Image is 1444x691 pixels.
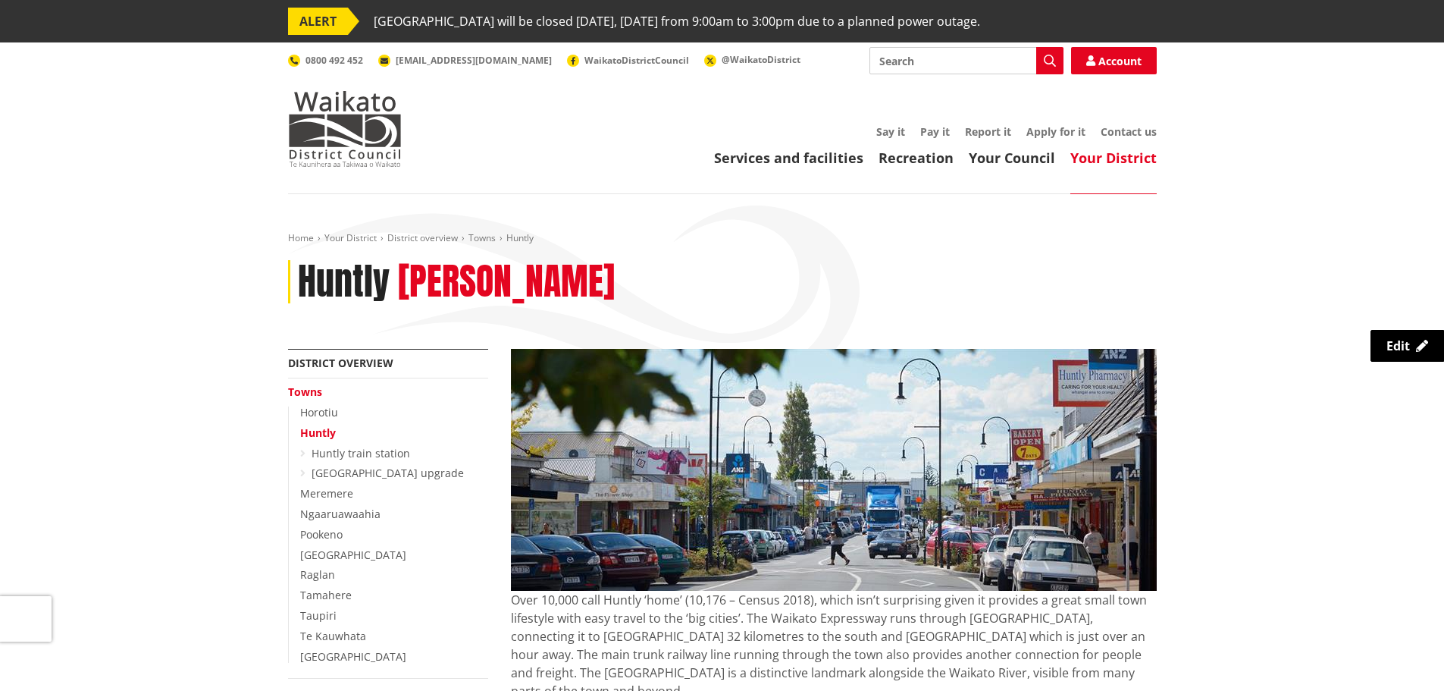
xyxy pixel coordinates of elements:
[567,54,689,67] a: WaikatoDistrictCouncil
[300,608,337,623] a: Taupiri
[300,426,336,440] a: Huntly
[300,405,338,419] a: Horotiu
[288,385,322,399] a: Towns
[704,53,800,66] a: @WaikatoDistrict
[387,231,458,244] a: District overview
[876,124,905,139] a: Say it
[324,231,377,244] a: Your District
[312,446,410,460] a: Huntly train station
[396,54,552,67] span: [EMAIL_ADDRESS][DOMAIN_NAME]
[1370,330,1444,362] a: Edit
[1386,338,1410,354] span: Edit
[288,91,402,167] img: Waikato District Council - Te Kaunihera aa Takiwaa o Waikato
[1070,149,1157,167] a: Your District
[965,124,1011,139] a: Report it
[300,548,406,562] a: [GEOGRAPHIC_DATA]
[869,47,1063,74] input: Search input
[288,232,1157,245] nav: breadcrumb
[506,231,534,244] span: Huntly
[300,629,366,643] a: Te Kauwhata
[722,53,800,66] span: @WaikatoDistrict
[298,260,390,304] h1: Huntly
[288,231,314,244] a: Home
[398,260,615,304] h2: [PERSON_NAME]
[288,54,363,67] a: 0800 492 452
[920,124,950,139] a: Pay it
[300,567,335,582] a: Raglan
[879,149,954,167] a: Recreation
[1101,124,1157,139] a: Contact us
[288,356,393,370] a: District overview
[288,8,348,35] span: ALERT
[300,527,343,542] a: Pookeno
[300,649,406,664] a: [GEOGRAPHIC_DATA]
[312,466,464,480] a: [GEOGRAPHIC_DATA] upgrade
[1026,124,1085,139] a: Apply for it
[468,231,496,244] a: Towns
[1071,47,1157,74] a: Account
[300,507,381,521] a: Ngaaruawaahia
[511,349,1157,591] img: Huntly main street
[378,54,552,67] a: [EMAIL_ADDRESS][DOMAIN_NAME]
[305,54,363,67] span: 0800 492 452
[374,8,980,35] span: [GEOGRAPHIC_DATA] will be closed [DATE], [DATE] from 9:00am to 3:00pm due to a planned power outage.
[969,149,1055,167] a: Your Council
[1374,627,1429,682] iframe: Messenger Launcher
[714,149,863,167] a: Services and facilities
[300,588,352,602] a: Tamahere
[300,486,353,501] a: Meremere
[584,54,689,67] span: WaikatoDistrictCouncil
